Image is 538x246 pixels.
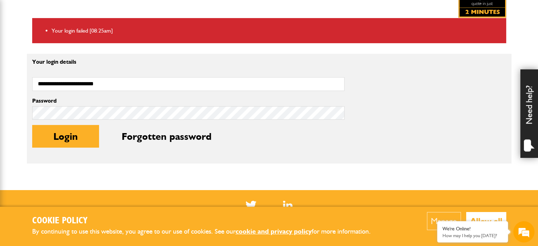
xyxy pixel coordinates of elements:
[100,125,233,148] button: Forgotten password
[427,212,461,230] button: Manage
[520,69,538,158] div: Need help?
[442,226,503,232] div: We're Online!
[283,201,293,210] img: Linked In
[32,216,382,227] h2: Cookie Policy
[32,125,99,148] button: Login
[32,226,382,237] p: By continuing to use this website, you agree to our use of cookies. See our for more information.
[52,26,501,35] li: Your login failed [08:25am]
[283,201,293,210] a: LinkedIn
[236,227,312,235] a: cookie and privacy policy
[442,233,503,238] p: How may I help you today?
[245,201,256,210] img: Twitter
[32,59,345,65] p: Your login details
[32,98,345,104] label: Password
[466,212,506,230] button: Allow all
